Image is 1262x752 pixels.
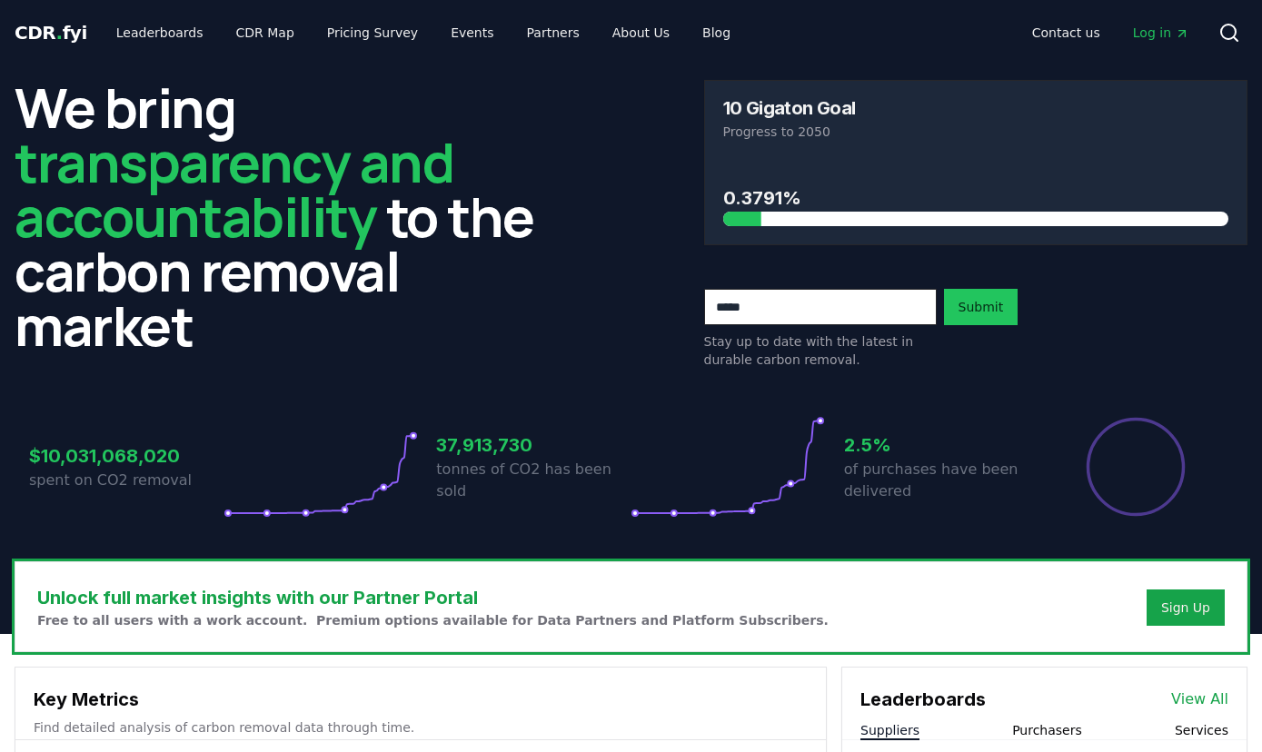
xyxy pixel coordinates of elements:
a: CDR Map [222,16,309,49]
p: Stay up to date with the latest in durable carbon removal. [704,332,937,369]
h3: Key Metrics [34,686,808,713]
h3: Unlock full market insights with our Partner Portal [37,584,829,611]
a: About Us [598,16,684,49]
p: Progress to 2050 [723,123,1229,141]
h3: 10 Gigaton Goal [723,99,856,117]
a: Pricing Survey [313,16,432,49]
nav: Main [102,16,745,49]
h2: We bring to the carbon removal market [15,80,559,352]
button: Suppliers [860,721,919,739]
h3: 2.5% [844,431,1038,459]
button: Sign Up [1147,589,1225,626]
div: Percentage of sales delivered [1085,416,1187,518]
span: CDR fyi [15,22,87,44]
button: Purchasers [1012,721,1082,739]
a: Sign Up [1161,599,1210,617]
span: . [56,22,63,44]
h3: 37,913,730 [436,431,631,459]
span: Log in [1133,24,1189,42]
h3: $10,031,068,020 [29,442,224,470]
p: tonnes of CO2 has been sold [436,459,631,502]
p: of purchases have been delivered [844,459,1038,502]
a: Events [436,16,508,49]
h3: Leaderboards [860,686,986,713]
a: Blog [688,16,745,49]
a: View All [1171,688,1228,710]
p: spent on CO2 removal [29,470,224,491]
span: transparency and accountability [15,124,453,253]
nav: Main [1018,16,1204,49]
a: Log in [1118,16,1204,49]
h3: 0.3791% [723,184,1229,212]
a: CDR.fyi [15,20,87,45]
p: Find detailed analysis of carbon removal data through time. [34,718,808,737]
button: Services [1175,721,1228,739]
a: Partners [512,16,594,49]
button: Submit [944,289,1019,325]
a: Leaderboards [102,16,218,49]
p: Free to all users with a work account. Premium options available for Data Partners and Platform S... [37,611,829,629]
a: Contact us [1018,16,1115,49]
